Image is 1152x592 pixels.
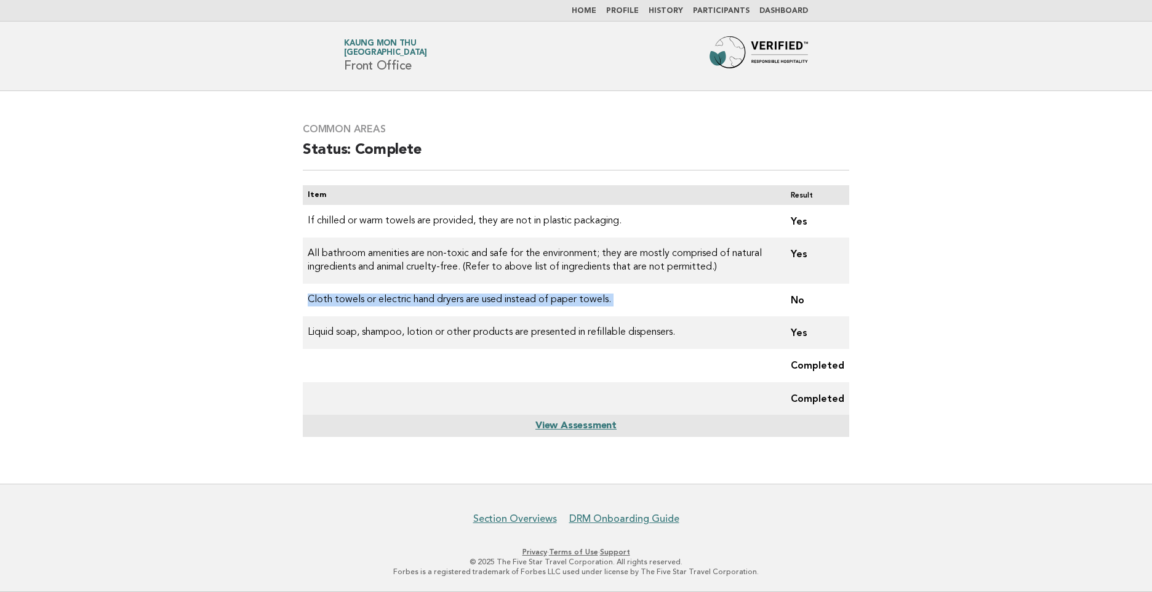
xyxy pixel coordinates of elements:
[693,7,750,15] a: Participants
[600,548,630,556] a: Support
[549,548,598,556] a: Terms of Use
[303,140,849,170] h2: Status: Complete
[572,7,596,15] a: Home
[710,36,808,76] img: Forbes Travel Guide
[649,7,683,15] a: History
[781,316,849,349] td: Yes
[199,567,953,577] p: Forbes is a registered trademark of Forbes LLC used under license by The Five Star Travel Corpora...
[781,205,849,238] td: Yes
[199,557,953,567] p: © 2025 The Five Star Travel Corporation. All rights reserved.
[606,7,639,15] a: Profile
[303,123,849,135] h3: Common Areas
[473,513,557,525] a: Section Overviews
[303,284,781,316] td: Cloth towels or electric hand dryers are used instead of paper towels.
[303,185,781,205] th: Item
[781,284,849,316] td: No
[199,547,953,557] p: · ·
[303,205,781,238] td: If chilled or warm towels are provided, they are not in plastic packaging.
[344,49,427,57] span: [GEOGRAPHIC_DATA]
[303,316,781,349] td: Liquid soap, shampoo, lotion or other products are presented in refillable dispensers.
[522,548,547,556] a: Privacy
[781,382,849,415] td: Completed
[535,421,617,431] a: View Assessment
[781,185,849,205] th: Result
[759,7,808,15] a: Dashboard
[344,39,427,57] a: Kaung Mon Thu[GEOGRAPHIC_DATA]
[344,40,427,72] h1: Front Office
[781,238,849,284] td: Yes
[303,238,781,284] td: All bathroom amenities are non-toxic and safe for the environment; they are mostly comprised of n...
[781,349,849,382] td: Completed
[569,513,679,525] a: DRM Onboarding Guide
